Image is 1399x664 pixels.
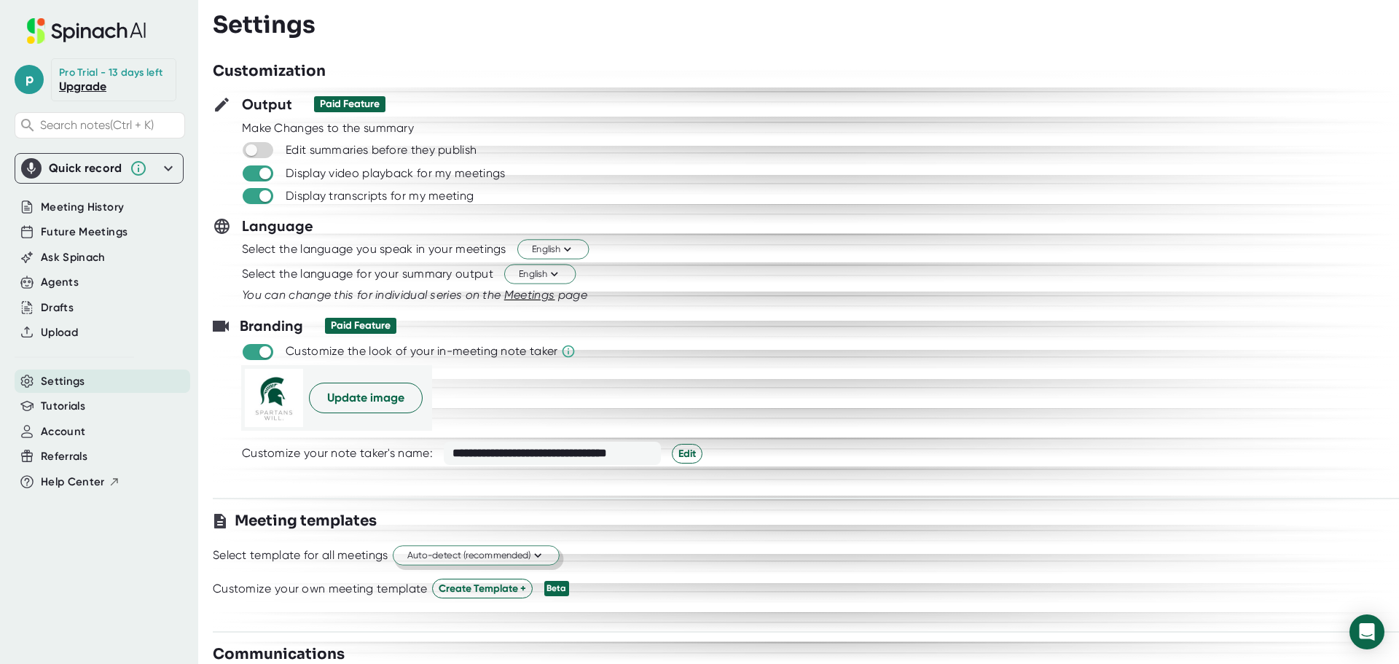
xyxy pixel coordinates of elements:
[393,546,560,566] button: Auto-detect (recommended)
[309,383,423,413] button: Update image
[286,143,477,157] div: Edit summaries before they publish
[439,581,526,596] span: Create Template +
[213,548,388,563] div: Select template for all meetings
[15,65,44,94] span: p
[678,446,696,461] span: Edit
[504,286,555,304] button: Meetings
[519,267,561,281] span: English
[517,240,589,259] button: English
[286,344,557,359] div: Customize the look of your in-meeting note taker
[242,242,506,257] div: Select the language you speak in your meetings
[49,161,122,176] div: Quick record
[242,288,587,302] i: You can change this for individual series on the page
[407,549,545,563] span: Auto-detect (recommended)
[41,398,85,415] button: Tutorials
[41,474,120,491] button: Help Center
[41,249,106,266] button: Ask Spinach
[432,579,533,598] button: Create Template +
[242,215,313,237] h3: Language
[21,154,177,183] div: Quick record
[286,189,474,203] div: Display transcripts for my meeting
[286,166,505,181] div: Display video playback for my meetings
[41,224,128,241] button: Future Meetings
[59,79,106,93] a: Upgrade
[242,267,493,281] div: Select the language for your summary output
[320,98,380,111] div: Paid Feature
[504,288,555,302] span: Meetings
[41,199,124,216] button: Meeting History
[41,474,105,491] span: Help Center
[327,389,404,407] span: Update image
[213,11,316,39] h3: Settings
[59,66,162,79] div: Pro Trial - 13 days left
[1349,614,1384,649] div: Open Intercom Messenger
[213,60,326,82] h3: Customization
[40,118,154,132] span: Search notes (Ctrl + K)
[242,446,433,461] div: Customize your note taker's name:
[242,93,292,115] h3: Output
[41,373,85,390] button: Settings
[235,510,377,532] h3: Meeting templates
[240,315,303,337] h3: Branding
[245,369,303,427] img: picture
[41,324,78,341] button: Upload
[331,319,391,332] div: Paid Feature
[504,265,576,284] button: English
[213,582,428,596] div: Customize your own meeting template
[41,300,74,316] button: Drafts
[41,423,85,440] button: Account
[672,444,702,464] button: Edit
[242,121,1399,136] div: Make Changes to the summary
[544,581,569,596] div: Beta
[41,448,87,465] button: Referrals
[41,274,79,291] button: Agents
[532,243,574,257] span: English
